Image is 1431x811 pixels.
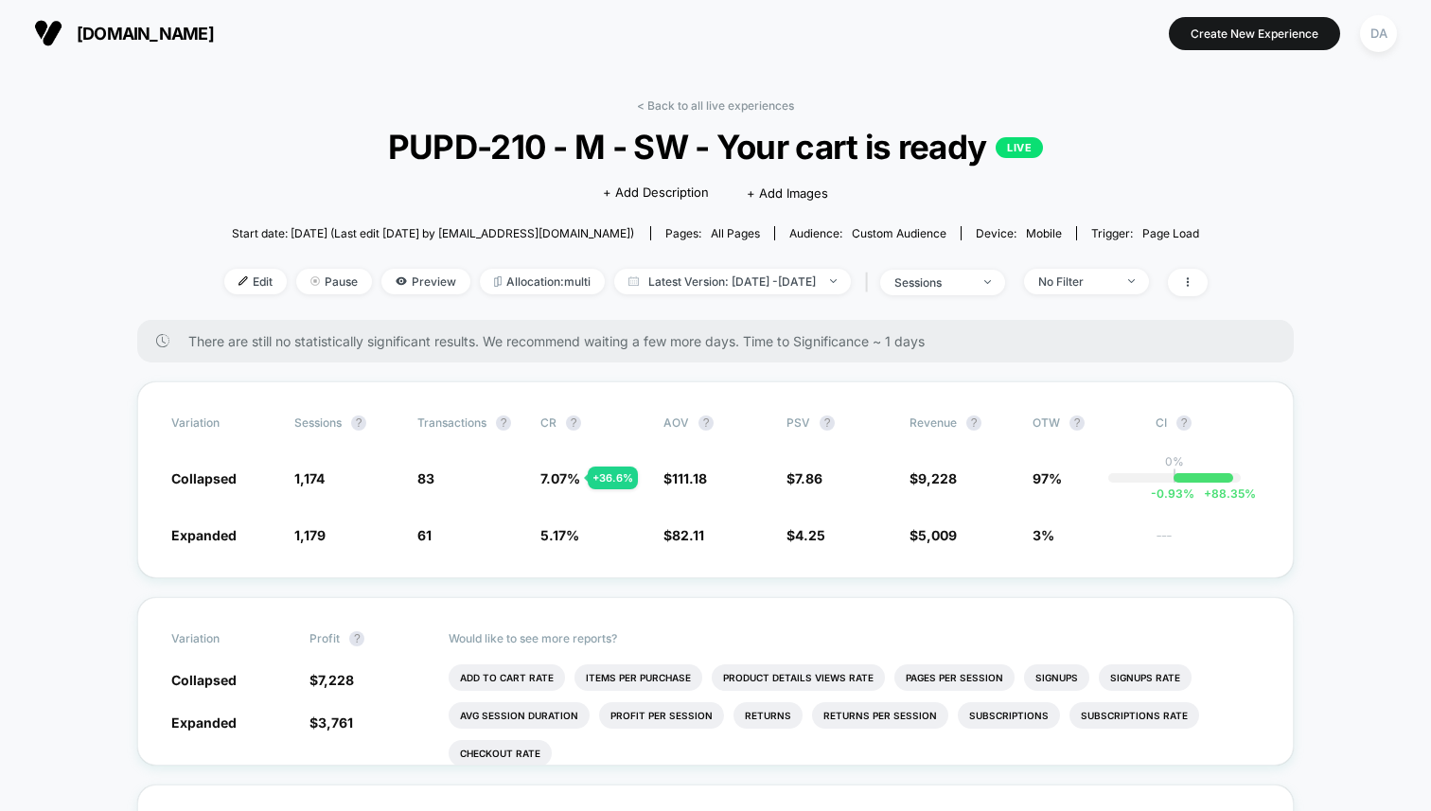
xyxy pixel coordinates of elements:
span: Transactions [417,415,486,430]
span: 7.07 % [540,470,580,486]
img: calendar [628,276,639,286]
img: Visually logo [34,19,62,47]
span: Expanded [171,714,237,731]
span: $ [786,527,825,543]
li: Profit Per Session [599,702,724,729]
button: ? [349,631,364,646]
span: 7.86 [795,470,822,486]
div: No Filter [1038,274,1114,289]
li: Subscriptions [958,702,1060,729]
li: Subscriptions Rate [1069,702,1199,729]
button: ? [351,415,366,431]
button: ? [966,415,981,431]
p: LIVE [996,137,1043,158]
span: Variation [171,631,275,646]
span: $ [663,527,704,543]
span: Variation [171,415,275,431]
span: Pause [296,269,372,294]
img: end [1128,279,1135,283]
button: ? [566,415,581,431]
span: Device: [961,226,1076,240]
button: [DOMAIN_NAME] [28,18,220,48]
span: 9,228 [918,470,957,486]
span: 5,009 [918,527,957,543]
span: [DOMAIN_NAME] [77,24,214,44]
span: 97% [1033,470,1062,486]
div: DA [1360,15,1397,52]
span: Sessions [294,415,342,430]
span: Custom Audience [852,226,946,240]
p: | [1173,468,1176,483]
span: mobile [1026,226,1062,240]
span: PUPD-210 - M - SW - Your cart is ready [273,127,1157,167]
li: Signups Rate [1099,664,1192,691]
button: ? [1176,415,1192,431]
div: Pages: [665,226,760,240]
span: Edit [224,269,287,294]
span: Expanded [171,527,237,543]
li: Returns [733,702,803,729]
span: Collapsed [171,672,237,688]
span: $ [663,470,707,486]
span: $ [309,672,354,688]
span: 1,174 [294,470,325,486]
span: Allocation: multi [480,269,605,294]
span: $ [910,527,957,543]
span: + Add Images [747,185,828,201]
span: 5.17 % [540,527,579,543]
span: 61 [417,527,432,543]
img: end [984,280,991,284]
div: Audience: [789,226,946,240]
span: $ [910,470,957,486]
img: end [310,276,320,286]
span: Start date: [DATE] (Last edit [DATE] by [EMAIL_ADDRESS][DOMAIN_NAME]) [232,226,634,240]
li: Pages Per Session [894,664,1015,691]
div: sessions [894,275,970,290]
span: 4.25 [795,527,825,543]
span: AOV [663,415,689,430]
button: DA [1354,14,1403,53]
button: ? [698,415,714,431]
button: ? [1069,415,1085,431]
span: $ [309,714,353,731]
span: 88.35 % [1194,486,1256,501]
span: Collapsed [171,470,237,486]
button: ? [820,415,835,431]
span: Profit [309,631,340,645]
span: 3% [1033,527,1054,543]
span: CR [540,415,556,430]
li: Items Per Purchase [574,664,702,691]
p: Would like to see more reports? [449,631,1261,645]
span: Revenue [910,415,957,430]
span: 3,761 [318,714,353,731]
span: 111.18 [672,470,707,486]
img: rebalance [494,276,502,287]
a: < Back to all live experiences [637,98,794,113]
span: $ [786,470,822,486]
span: | [860,269,880,296]
span: 82.11 [672,527,704,543]
span: Preview [381,269,470,294]
li: Add To Cart Rate [449,664,565,691]
span: --- [1156,530,1260,544]
span: PSV [786,415,810,430]
div: + 36.6 % [588,467,638,489]
img: edit [238,276,248,286]
span: 7,228 [318,672,354,688]
li: Checkout Rate [449,740,552,767]
li: Product Details Views Rate [712,664,885,691]
span: + Add Description [603,184,709,203]
span: Latest Version: [DATE] - [DATE] [614,269,851,294]
li: Returns Per Session [812,702,948,729]
button: Create New Experience [1169,17,1340,50]
span: There are still no statistically significant results. We recommend waiting a few more days . Time... [188,333,1256,349]
button: ? [496,415,511,431]
img: end [830,279,837,283]
span: 83 [417,470,434,486]
span: OTW [1033,415,1137,431]
span: -0.93 % [1151,486,1194,501]
span: CI [1156,415,1260,431]
span: 1,179 [294,527,326,543]
li: Signups [1024,664,1089,691]
p: 0% [1165,454,1184,468]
